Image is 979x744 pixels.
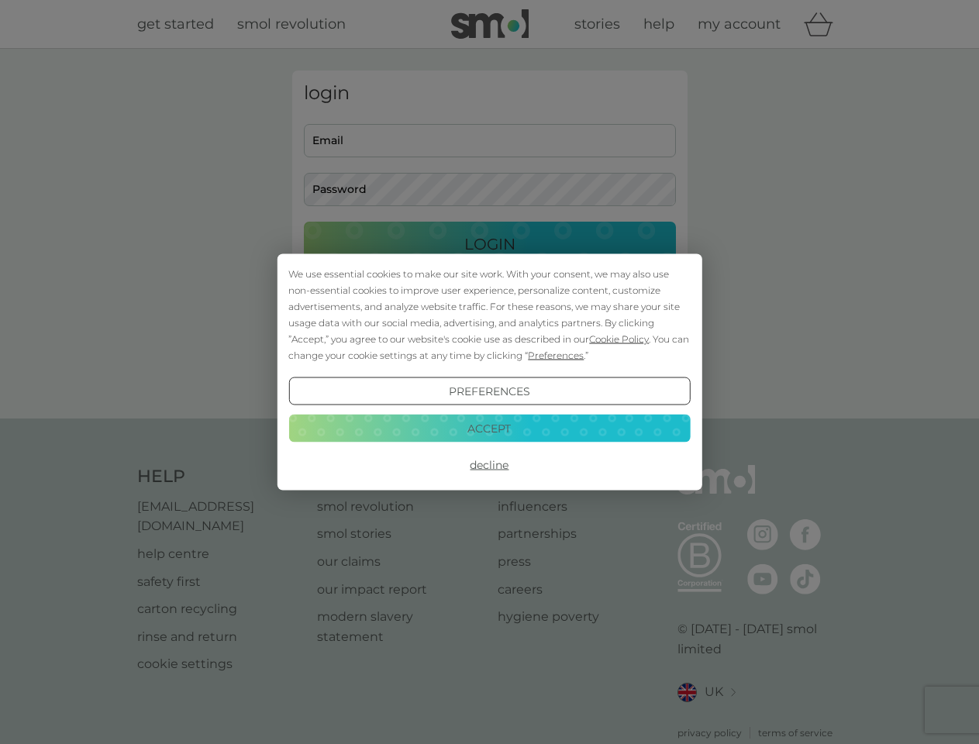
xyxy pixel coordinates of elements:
[288,377,690,405] button: Preferences
[288,414,690,442] button: Accept
[277,254,702,491] div: Cookie Consent Prompt
[288,451,690,479] button: Decline
[528,350,584,361] span: Preferences
[288,266,690,363] div: We use essential cookies to make our site work. With your consent, we may also use non-essential ...
[589,333,649,345] span: Cookie Policy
